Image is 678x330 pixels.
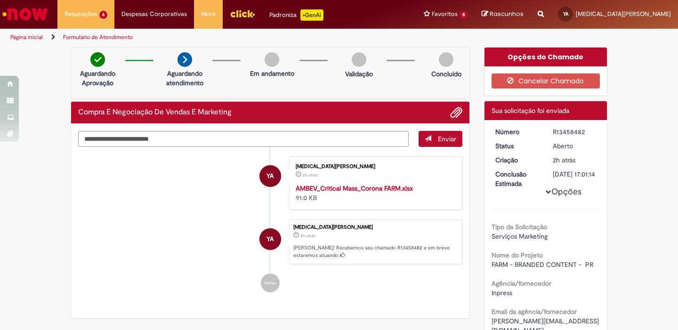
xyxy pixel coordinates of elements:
dt: Conclusão Estimada [488,169,546,188]
div: [MEDICAL_DATA][PERSON_NAME] [296,164,452,169]
div: Yasmin Paulino Alves [259,165,281,187]
span: YA [266,228,274,250]
span: 8 [460,11,468,19]
p: Aguardando Aprovação [75,69,121,88]
a: Formulário de Atendimento [63,33,133,41]
dt: Número [488,127,546,137]
span: Rascunhos [490,9,524,18]
time: 28/08/2025 15:01:03 [303,172,318,178]
span: Inpress [492,289,512,297]
button: Adicionar anexos [450,106,462,119]
span: 2h atrás [553,156,575,164]
p: +GenAi [300,9,323,21]
ul: Histórico de tíquete [78,147,462,302]
button: Cancelar Chamado [492,73,600,89]
div: [DATE] 17:01:14 [553,169,597,179]
span: Serviços Marketing [492,232,548,241]
img: check-circle-green.png [90,52,105,67]
div: Aberto [553,141,597,151]
p: [PERSON_NAME]! Recebemos seu chamado R13458482 e em breve estaremos atuando. [293,244,457,259]
span: YA [563,11,568,17]
img: arrow-next.png [178,52,192,67]
img: img-circle-grey.png [265,52,279,67]
span: Favoritos [432,9,458,19]
button: Enviar [419,131,462,147]
div: 28/08/2025 15:01:08 [553,155,597,165]
div: R13458482 [553,127,597,137]
span: 6 [99,11,107,19]
b: Tipo da Solicitação [492,223,547,231]
time: 28/08/2025 15:01:08 [553,156,575,164]
span: Sua solicitação foi enviada [492,106,569,115]
span: [MEDICAL_DATA][PERSON_NAME] [576,10,671,18]
dt: Status [488,141,546,151]
b: Email da agência/fornecedor [492,307,577,316]
span: More [201,9,216,19]
div: 91.0 KB [296,184,452,202]
li: Yasmin Paulino Alves [78,219,462,265]
img: img-circle-grey.png [439,52,453,67]
img: img-circle-grey.png [352,52,366,67]
span: FARM - BRANDED CONTENT - PR [492,260,593,269]
p: Em andamento [250,69,294,78]
b: Agência/fornecedor [492,279,551,288]
div: Padroniza [269,9,323,21]
div: Yasmin Paulino Alves [259,228,281,250]
a: AMBEV_Critical Mass_Corona FARM.xlsx [296,184,413,193]
span: 2h atrás [300,233,315,239]
p: Validação [345,69,373,79]
dt: Criação [488,155,546,165]
p: Aguardando atendimento [162,69,208,88]
textarea: Digite sua mensagem aqui... [78,131,409,147]
h2: Compra E Negociação De Vendas E Marketing Histórico de tíquete [78,108,232,117]
time: 28/08/2025 15:01:08 [300,233,315,239]
img: click_logo_yellow_360x200.png [230,7,255,21]
span: Enviar [438,135,456,143]
a: Página inicial [10,33,43,41]
b: Nome do Projeto [492,251,543,259]
p: Concluído [431,69,461,79]
span: Despesas Corporativas [121,9,187,19]
span: Requisições [65,9,97,19]
div: [MEDICAL_DATA][PERSON_NAME] [293,225,457,230]
span: 2h atrás [303,172,318,178]
img: ServiceNow [1,5,49,24]
a: Rascunhos [482,10,524,19]
ul: Trilhas de página [7,29,445,46]
div: Opções do Chamado [484,48,607,66]
span: YA [266,165,274,187]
